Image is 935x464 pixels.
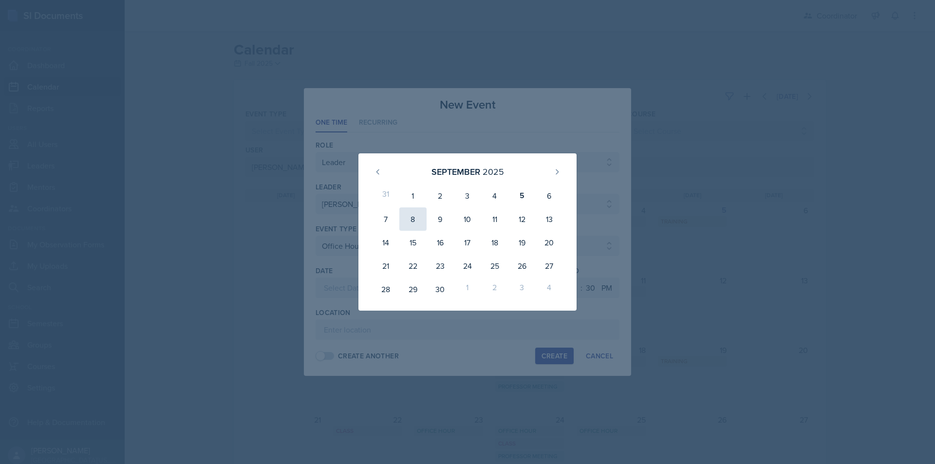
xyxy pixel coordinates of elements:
div: 4 [536,278,563,301]
div: 31 [372,184,399,207]
div: 14 [372,231,399,254]
div: 19 [508,231,536,254]
div: 20 [536,231,563,254]
div: 30 [427,278,454,301]
div: 1 [454,278,481,301]
div: 3 [508,278,536,301]
div: 23 [427,254,454,278]
div: 2 [427,184,454,207]
div: 28 [372,278,399,301]
div: 11 [481,207,508,231]
div: 29 [399,278,427,301]
div: 10 [454,207,481,231]
div: 24 [454,254,481,278]
div: 3 [454,184,481,207]
div: 2025 [483,165,504,178]
div: 15 [399,231,427,254]
div: 16 [427,231,454,254]
div: 5 [508,184,536,207]
div: September [431,165,480,178]
div: 1 [399,184,427,207]
div: 22 [399,254,427,278]
div: 8 [399,207,427,231]
div: 2 [481,278,508,301]
div: 26 [508,254,536,278]
div: 13 [536,207,563,231]
div: 21 [372,254,399,278]
div: 12 [508,207,536,231]
div: 25 [481,254,508,278]
div: 9 [427,207,454,231]
div: 18 [481,231,508,254]
div: 6 [536,184,563,207]
div: 17 [454,231,481,254]
div: 7 [372,207,399,231]
div: 27 [536,254,563,278]
div: 4 [481,184,508,207]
